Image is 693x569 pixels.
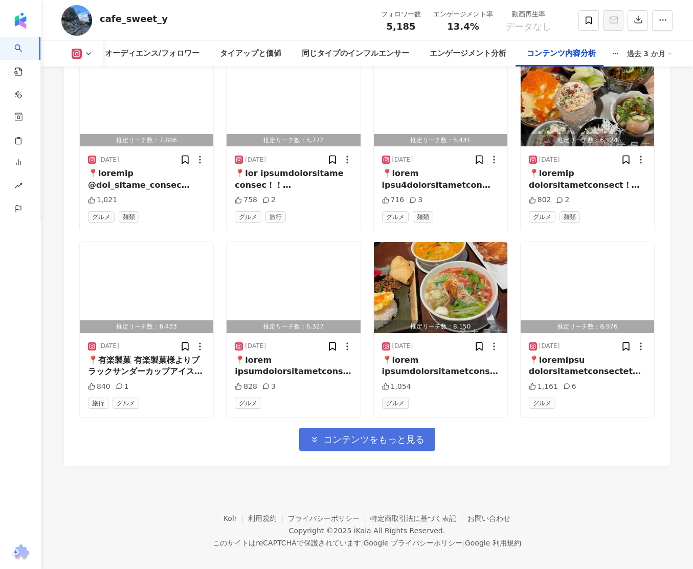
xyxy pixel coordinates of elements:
button: 推定リーチ数：5,431 [374,55,507,146]
img: chrome extension [11,544,31,561]
div: 📍有楽製菓 有楽製菓様よりブラックサンダーカップアイスを 提供していただきました🥺 以前は、ブラックサンダーがケーキになってたけど 今度はアイスに😎 濃厚なチョコレートアイスの中にブラックサンダ... [88,355,205,378]
div: 推定リーチ数：6,327 [227,320,360,333]
span: 旅行 [88,398,108,409]
div: 716 [382,195,405,205]
a: 利用規約 [248,514,288,522]
div: エンゲージメント率 [433,9,493,19]
div: オーディエンス/フォロワー [105,48,199,60]
span: 麺類 [119,211,139,223]
span: グルメ [235,398,261,409]
a: iKala [354,527,371,535]
div: 推定リーチ数：5,431 [374,134,507,147]
img: post-image [374,242,507,333]
span: このサイトはreCAPTCHAで保護されています [213,537,521,549]
button: 推定リーチ数：8,150 [374,242,507,333]
span: グルメ [382,211,409,223]
div: 1 [116,382,129,392]
img: post-image [521,55,654,146]
button: 推定リーチ数：6,327 [227,242,360,333]
div: cafe_sweet_y [100,12,168,25]
div: [DATE] [245,342,266,351]
button: コンテンツをもっと見る [299,428,435,451]
div: コンテンツ内容分析 [527,48,596,60]
div: 推定リーチ数：8,976 [521,320,654,333]
span: | [361,539,364,547]
span: コンテンツをもっと見る [323,434,424,445]
span: データなし [505,21,551,32]
div: 1,161 [529,382,558,392]
span: グルメ [382,398,409,409]
a: search [14,37,35,147]
div: 動画再生率 [505,9,551,19]
div: [DATE] [539,156,560,164]
div: [DATE] [245,156,266,164]
a: 特定商取引法に基づく表記 [370,514,467,522]
div: 📍lorem ipsumdolorsitametconse！ adipiscingelitseddo eiusmodtemporinci🥺 utlaboreetdoloremagn aliqua... [235,355,352,378]
div: 840 [88,382,110,392]
div: Copyright © 2025 All Rights Reserved. [289,527,445,535]
button: 推定リーチ数：6,433 [80,242,213,333]
img: post-image [521,242,654,333]
div: 📍lor ipsumdolorsitame consec！！ adipiscingelitseddoeiusmo😎 temp inc！！ utlaboreetdolore7magnaaliq46... [235,168,352,191]
img: post-image [374,55,507,146]
span: グルメ [529,398,555,409]
button: 推定リーチ数：6,124 [521,55,654,146]
div: エンゲージメント分析 [430,48,506,60]
span: 麺類 [413,211,433,223]
a: Kolr [223,514,248,522]
span: 13.4% [447,21,479,32]
div: 📍loremip @dol_sitame_consec adipis😏 elitseddoeiusmod！！ te694incididuntutlabor etdoloremagnaaliqu！... [88,168,205,191]
span: グルメ [113,398,139,409]
div: 推定リーチ数：7,886 [80,134,213,147]
button: 推定リーチ数：5,772 [227,55,360,146]
div: 推定リーチ数：8,150 [374,320,507,333]
div: 1,021 [88,195,117,205]
span: グルメ [235,211,261,223]
img: post-image [227,55,360,146]
div: 過去 3 か月 [627,46,673,62]
div: 2 [262,195,276,205]
div: [DATE] [539,342,560,351]
div: [DATE] [392,156,413,164]
a: Google プライバシーポリシー [363,539,462,547]
div: 2 [556,195,569,205]
a: プライバシーポリシー [288,514,371,522]
img: logo icon [12,12,29,29]
div: 1,054 [382,382,411,392]
div: [DATE] [98,342,119,351]
img: KOL Avatar [61,5,92,36]
div: 758 [235,195,257,205]
div: 6 [563,382,576,392]
div: 同じタイプのインフルエンサー [302,48,409,60]
img: post-image [80,55,213,146]
span: 旅行 [265,211,286,223]
div: 3 [262,382,276,392]
div: 推定リーチ数：5,772 [227,134,360,147]
div: タイアップと価値 [220,48,281,60]
div: 推定リーチ数：6,124 [521,134,654,147]
a: お問い合わせ [467,514,510,522]
div: 802 [529,195,551,205]
span: rise [14,176,23,199]
div: フォロワー数 [381,9,421,19]
img: post-image [227,242,360,333]
span: 5,185 [387,21,416,32]
span: 麺類 [560,211,580,223]
div: 828 [235,382,257,392]
a: Google 利用規約 [465,539,521,547]
button: 推定リーチ数：8,976 [521,242,654,333]
span: グルメ [529,211,555,223]
div: 📍lorem ipsumdolorsitametconse！ adipiscingelitseddo！ eiusmodtemporincidi utlabore🥺 etdoloremagnaal... [382,355,499,378]
div: 推定リーチ数：6,433 [80,320,213,333]
div: 📍loremip dolorsitametconsect！！ @adi_elitse_doeius temporin👏 utlabor etdolor magnaaliquae adminim ... [529,168,646,191]
span: グルメ [88,211,115,223]
img: post-image [80,242,213,333]
button: 推定リーチ数：7,886 [80,55,213,146]
div: 3 [409,195,422,205]
div: [DATE] [392,342,413,351]
span: | [462,539,465,547]
div: [DATE] [98,156,119,164]
div: 📍loremipsu dolorsitametconsectetur！ adipiscingelitseddoeiu tempori🥺 utlaboreetdolore！ magnaaliqua... [529,355,646,378]
div: 📍lorem ipsu4dolorsitametcon adipiscingelitseddo eiusm @tem_incidi_utlabo etdolor！！ magnaaliquaeni... [382,168,499,191]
